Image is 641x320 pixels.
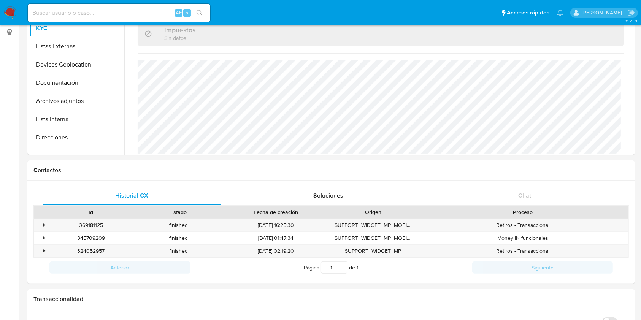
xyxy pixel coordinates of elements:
span: Accesos rápidos [507,9,549,17]
div: Retiros - Transaccional [417,219,628,231]
button: Devices Geolocation [29,55,124,74]
input: Buscar usuario o caso... [28,8,210,18]
button: KYC [29,19,124,37]
span: Chat [518,191,531,200]
div: Origen [335,208,412,216]
div: Id [52,208,130,216]
div: finished [135,232,223,244]
a: Notificaciones [557,10,563,16]
div: 324052957 [47,245,135,257]
p: Sin datos [164,34,195,41]
h3: Impuestos [164,26,195,34]
button: Anterior [49,261,190,274]
button: search-icon [192,8,207,18]
div: [DATE] 16:25:30 [222,219,329,231]
button: Cruces y Relaciones [29,147,124,165]
h1: Transaccionalidad [33,295,629,303]
div: [DATE] 01:47:34 [222,232,329,244]
div: • [43,222,45,229]
div: Proceso [422,208,623,216]
button: Listas Externas [29,37,124,55]
a: Salir [627,9,635,17]
div: • [43,247,45,255]
span: Página de [304,261,359,274]
p: ivonne.perezonofre@mercadolibre.com.mx [582,9,625,16]
span: s [186,9,188,16]
div: 369181125 [47,219,135,231]
div: [DATE] 02:19:20 [222,245,329,257]
div: Retiros - Transaccional [417,245,628,257]
div: ImpuestosSin datos [138,21,624,46]
div: SUPPORT_WIDGET_MP_MOBILE [329,219,417,231]
h1: Contactos [33,166,629,174]
button: Siguiente [472,261,613,274]
div: SUPPORT_WIDGET_MP [329,245,417,257]
span: Soluciones [313,191,343,200]
button: Documentación [29,74,124,92]
button: Archivos adjuntos [29,92,124,110]
div: • [43,234,45,242]
span: 1 [357,264,359,271]
div: Fecha de creación [228,208,324,216]
span: 3.155.0 [625,18,637,24]
button: Lista Interna [29,110,124,128]
div: finished [135,245,223,257]
div: 345709209 [47,232,135,244]
div: SUPPORT_WIDGET_MP_MOBILE [329,232,417,244]
div: Estado [140,208,217,216]
span: Alt [176,9,182,16]
button: Direcciones [29,128,124,147]
span: Historial CX [115,191,148,200]
div: finished [135,219,223,231]
div: Money IN funcionales [417,232,628,244]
